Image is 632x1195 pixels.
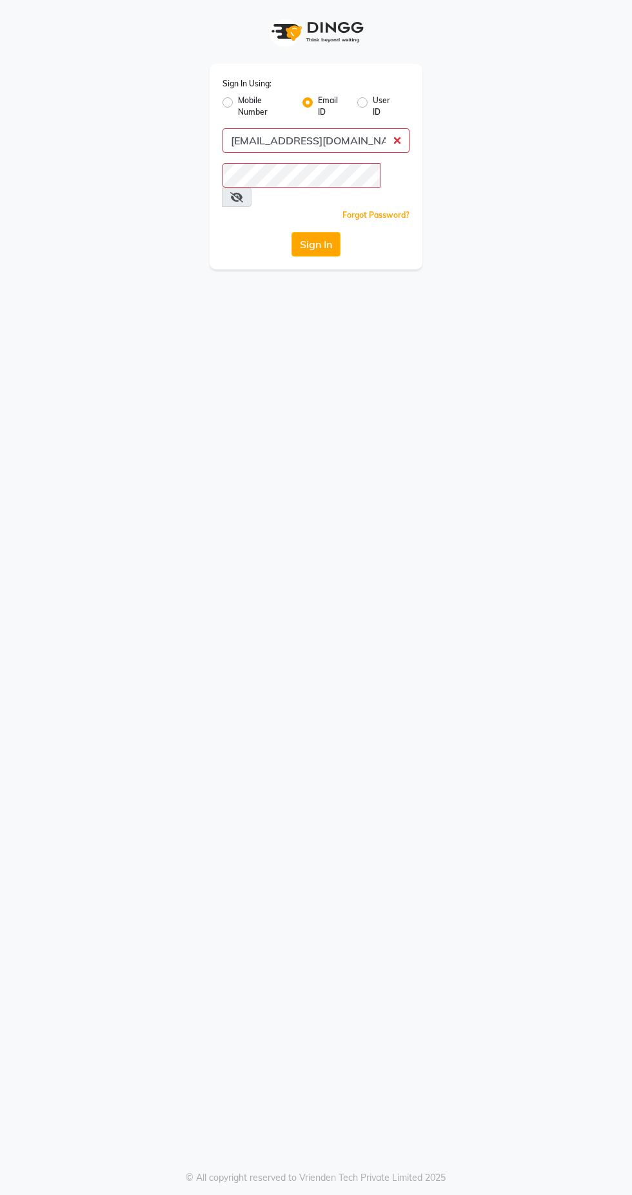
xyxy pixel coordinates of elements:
[222,78,272,90] label: Sign In Using:
[222,128,410,153] input: Username
[318,95,347,118] label: Email ID
[373,95,399,118] label: User ID
[264,13,368,51] img: logo1.svg
[342,210,410,220] a: Forgot Password?
[291,232,341,257] button: Sign In
[238,95,292,118] label: Mobile Number
[222,163,380,188] input: Username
